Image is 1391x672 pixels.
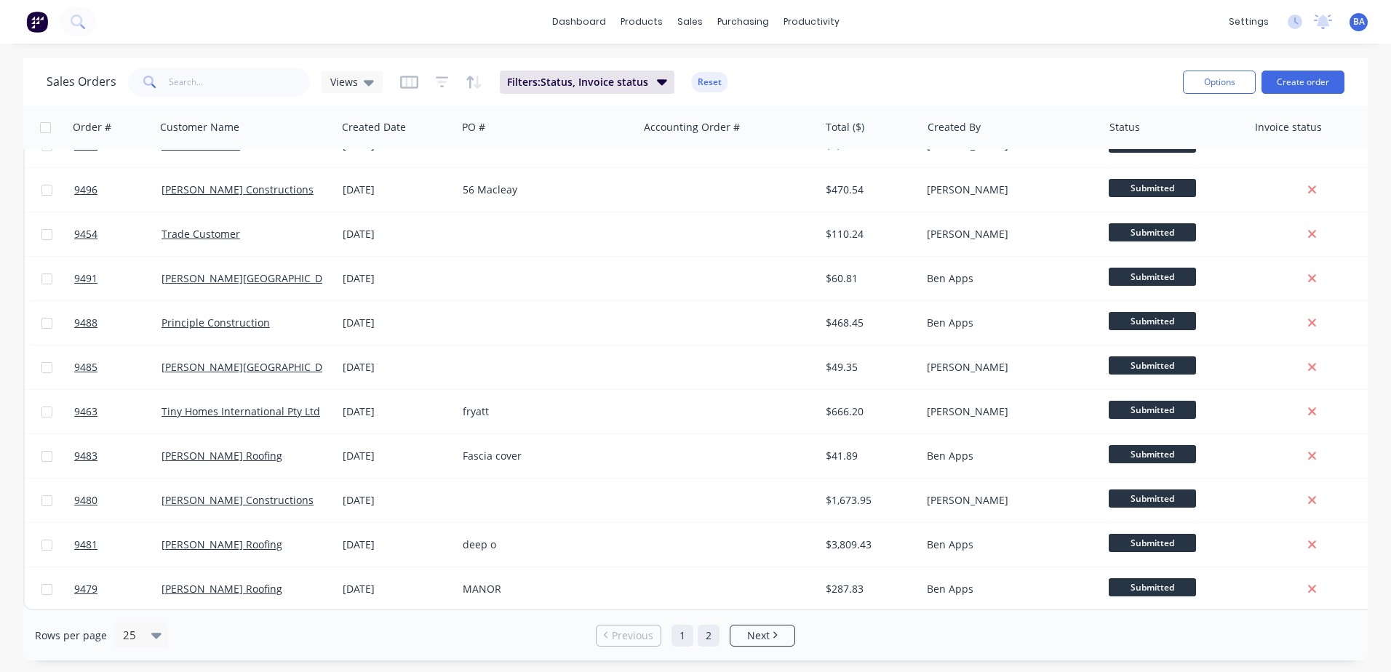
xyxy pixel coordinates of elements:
a: [PERSON_NAME] Roofing [162,449,282,463]
a: Previous page [597,628,661,643]
a: Tiny Homes International Pty Ltd [162,404,320,418]
div: Created By [928,120,981,135]
a: 9496 [74,168,162,212]
span: 9480 [74,493,97,508]
span: Submitted [1109,223,1196,241]
div: [PERSON_NAME] [927,493,1088,508]
span: Submitted [1109,445,1196,463]
div: Accounting Order # [644,120,740,135]
span: Previous [612,628,653,643]
span: 9496 [74,183,97,197]
div: $60.81 [826,271,911,286]
div: [DATE] [343,227,451,241]
div: Invoice status [1255,120,1322,135]
div: 56 Macleay [463,183,624,197]
a: dashboard [545,11,613,33]
div: [DATE] [343,271,451,286]
div: [DATE] [343,449,451,463]
div: $110.24 [826,227,911,241]
div: products [613,11,670,33]
div: Ben Apps [927,449,1088,463]
div: [DATE] [343,493,451,508]
span: 9481 [74,537,97,552]
div: $49.35 [826,360,911,375]
span: 9454 [74,227,97,241]
div: [DATE] [343,582,451,596]
a: Page 1 is your current page [671,625,693,647]
div: Created Date [342,120,406,135]
div: MANOR [463,582,624,596]
div: $41.89 [826,449,911,463]
div: deep o [463,537,624,552]
a: Next page [730,628,794,643]
div: $468.45 [826,316,911,330]
a: [PERSON_NAME] Constructions [162,183,314,196]
a: Principle Construction [162,316,270,329]
button: Create order [1262,71,1344,94]
span: 9485 [74,360,97,375]
a: [PERSON_NAME] Constructions [162,493,314,507]
button: Filters:Status, Invoice status [500,71,674,94]
a: [PERSON_NAME][GEOGRAPHIC_DATA] [162,360,343,374]
div: $470.54 [826,183,911,197]
span: Rows per page [35,628,107,643]
div: fryatt [463,404,624,419]
div: [DATE] [343,537,451,552]
a: 9479 [74,567,162,611]
div: [DATE] [343,316,451,330]
span: Next [747,628,770,643]
span: Submitted [1109,356,1196,375]
a: [PERSON_NAME][GEOGRAPHIC_DATA] [162,271,343,285]
span: Submitted [1109,489,1196,508]
div: Customer Name [160,120,239,135]
span: 9483 [74,449,97,463]
span: Submitted [1109,534,1196,552]
div: sales [670,11,710,33]
span: Views [330,74,358,89]
div: settings [1221,11,1276,33]
div: Ben Apps [927,316,1088,330]
div: Fascia cover [463,449,624,463]
div: $3,809.43 [826,537,911,552]
a: 9483 [74,434,162,478]
div: $287.83 [826,582,911,596]
div: $666.20 [826,404,911,419]
div: [PERSON_NAME] [927,183,1088,197]
div: productivity [776,11,847,33]
h1: Sales Orders [47,75,116,89]
div: Ben Apps [927,271,1088,286]
div: Ben Apps [927,582,1088,596]
span: Submitted [1109,268,1196,286]
div: [DATE] [343,183,451,197]
span: Submitted [1109,401,1196,419]
span: BA [1353,15,1365,28]
div: [PERSON_NAME] [927,227,1088,241]
span: 9488 [74,316,97,330]
a: 9454 [74,212,162,256]
div: [DATE] [343,360,451,375]
a: 9480 [74,479,162,522]
a: 9481 [74,523,162,567]
div: [DATE] [343,404,451,419]
div: Ben Apps [927,537,1088,552]
a: 9491 [74,257,162,300]
ul: Pagination [590,625,801,647]
img: Factory [26,11,48,33]
div: Order # [73,120,111,135]
a: 9488 [74,301,162,345]
span: Submitted [1109,179,1196,197]
a: 9485 [74,345,162,389]
div: PO # [462,120,485,135]
div: [PERSON_NAME] [927,360,1088,375]
div: Status [1109,120,1140,135]
span: 9463 [74,404,97,419]
button: Options [1183,71,1256,94]
div: Total ($) [826,120,864,135]
a: [PERSON_NAME] Roofing [162,582,282,596]
a: [PERSON_NAME] Roofing [162,537,282,551]
a: 9463 [74,390,162,433]
button: Reset [692,72,728,92]
input: Search... [169,68,311,97]
span: 9491 [74,271,97,286]
div: [PERSON_NAME] [927,404,1088,419]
